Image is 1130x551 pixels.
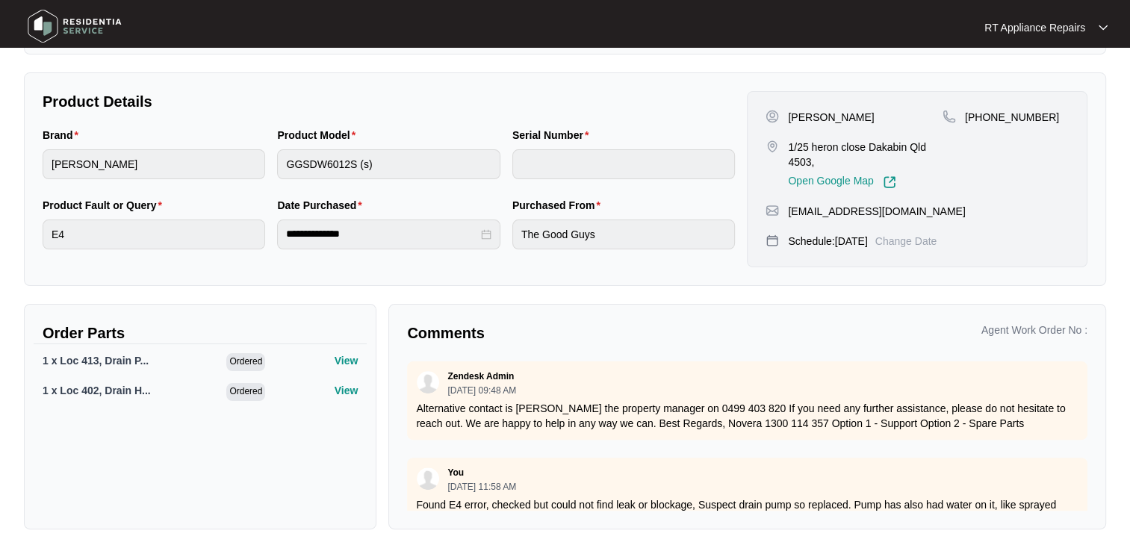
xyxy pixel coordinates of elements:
[277,149,500,179] input: Product Model
[226,383,265,401] span: Ordered
[447,467,464,479] p: You
[43,220,265,249] input: Product Fault or Query
[875,234,937,249] p: Change Date
[788,140,943,169] p: 1/25 heron close Dakabin Qld 4503,
[43,198,168,213] label: Product Fault or Query
[43,149,265,179] input: Brand
[965,110,1059,125] p: [PHONE_NUMBER]
[417,371,439,393] img: user.svg
[43,91,735,112] p: Product Details
[766,110,779,123] img: user-pin
[226,353,265,371] span: Ordered
[277,198,367,213] label: Date Purchased
[335,383,358,398] p: View
[277,128,361,143] label: Product Model
[1099,24,1108,31] img: dropdown arrow
[416,401,1078,431] p: Alternative contact is [PERSON_NAME] the property manager on 0499 403 820 If you need any further...
[43,128,84,143] label: Brand
[43,355,149,367] span: 1 x Loc 413, Drain P...
[447,482,516,491] p: [DATE] 11:58 AM
[447,370,514,382] p: Zendesk Admin
[43,323,358,343] p: Order Parts
[766,140,779,153] img: map-pin
[417,467,439,490] img: user.svg
[788,204,965,219] p: [EMAIL_ADDRESS][DOMAIN_NAME]
[766,234,779,247] img: map-pin
[981,323,1087,337] p: Agent Work Order No :
[447,386,516,395] p: [DATE] 09:48 AM
[883,175,896,189] img: Link-External
[512,220,735,249] input: Purchased From
[766,204,779,217] img: map-pin
[512,128,595,143] label: Serial Number
[788,175,895,189] a: Open Google Map
[512,149,735,179] input: Serial Number
[984,20,1085,35] p: RT Appliance Repairs
[943,110,956,123] img: map-pin
[43,385,151,396] span: 1 x Loc 402, Drain H...
[286,226,477,242] input: Date Purchased
[335,353,358,368] p: View
[416,497,1078,542] p: Found E4 error, checked but could not find leak or blockage, Suspect drain pump so replaced. Pump...
[22,4,127,49] img: residentia service logo
[788,234,867,249] p: Schedule: [DATE]
[512,198,606,213] label: Purchased From
[788,110,874,125] p: [PERSON_NAME]
[407,323,736,343] p: Comments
